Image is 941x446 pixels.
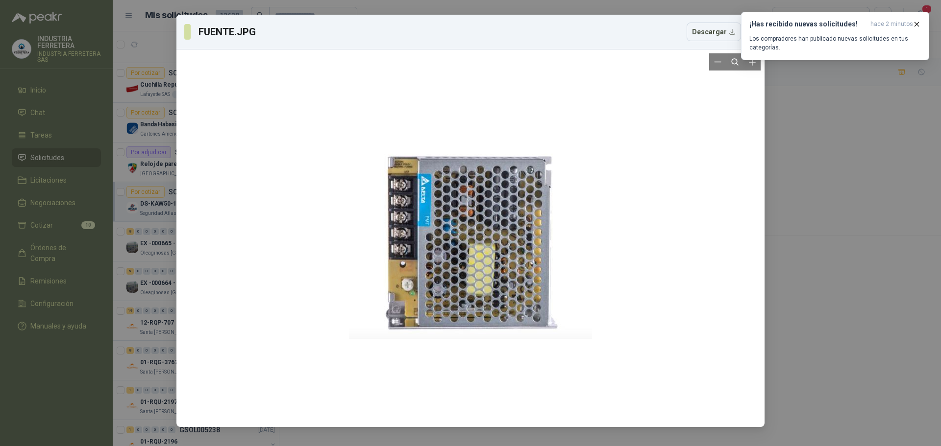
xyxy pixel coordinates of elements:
[709,53,726,70] button: Zoom out
[741,12,929,60] button: ¡Has recibido nuevas solicitudes!hace 2 minutos Los compradores han publicado nuevas solicitudes ...
[687,23,741,41] button: Descargar
[198,24,257,39] h3: FUENTE.JPG
[726,53,743,70] button: Reset zoom
[749,20,867,28] h3: ¡Has recibido nuevas solicitudes!
[870,20,913,28] span: hace 2 minutos
[749,34,921,52] p: Los compradores han publicado nuevas solicitudes en tus categorías.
